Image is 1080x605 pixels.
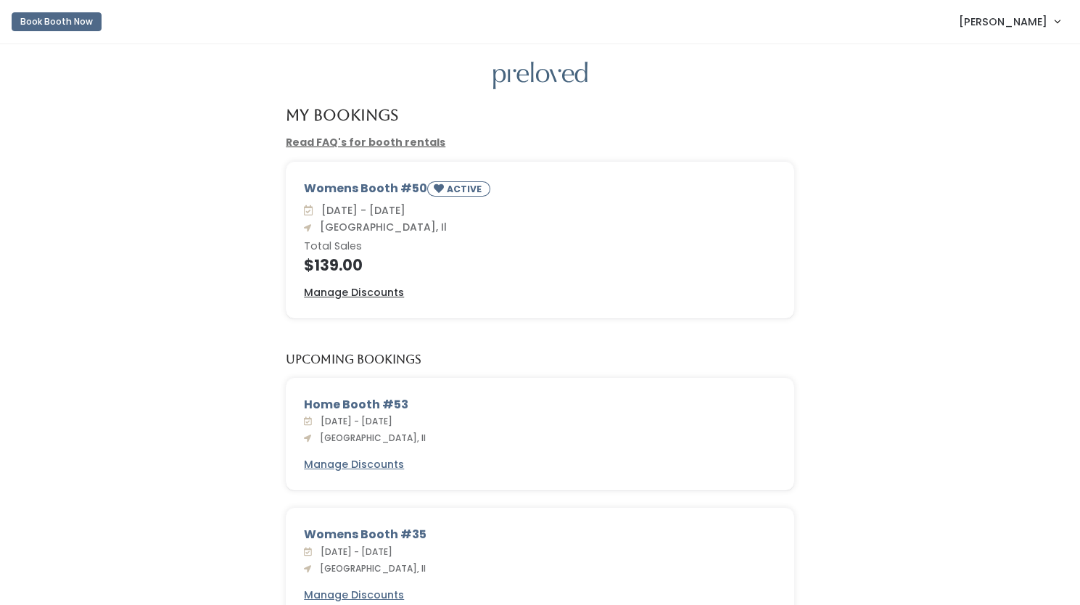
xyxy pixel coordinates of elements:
[944,6,1074,37] a: [PERSON_NAME]
[304,241,776,252] h6: Total Sales
[304,457,404,472] a: Manage Discounts
[12,6,102,38] a: Book Booth Now
[304,257,776,273] h4: $139.00
[314,432,426,444] span: [GEOGRAPHIC_DATA], Il
[304,180,776,202] div: Womens Booth #50
[304,285,404,300] a: Manage Discounts
[304,457,404,472] u: Manage Discounts
[315,415,392,427] span: [DATE] - [DATE]
[304,396,776,413] div: Home Booth #53
[493,62,588,90] img: preloved logo
[314,220,447,234] span: [GEOGRAPHIC_DATA], Il
[316,203,405,218] span: [DATE] - [DATE]
[315,546,392,558] span: [DATE] - [DATE]
[304,588,404,603] a: Manage Discounts
[314,562,426,575] span: [GEOGRAPHIC_DATA], Il
[286,353,421,366] h5: Upcoming Bookings
[12,12,102,31] button: Book Booth Now
[286,107,398,123] h4: My Bookings
[447,183,485,195] small: ACTIVE
[304,588,404,602] u: Manage Discounts
[304,526,776,543] div: Womens Booth #35
[959,14,1047,30] span: [PERSON_NAME]
[286,135,445,149] a: Read FAQ's for booth rentals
